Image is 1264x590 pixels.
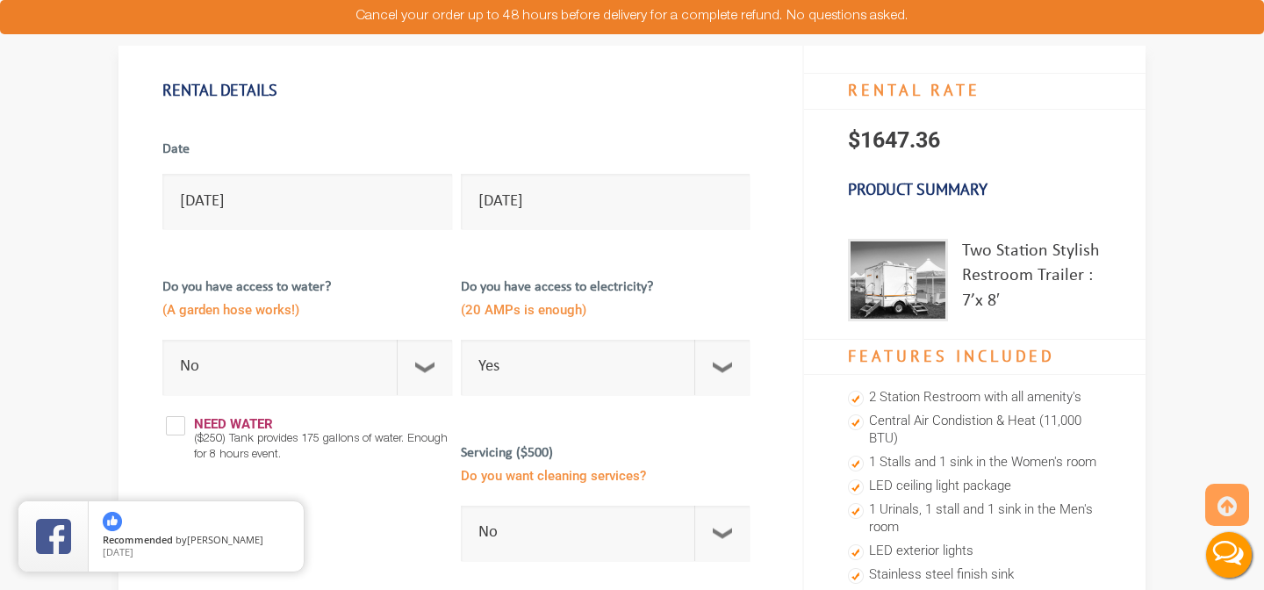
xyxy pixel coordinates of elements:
[848,386,1102,410] li: 2 Station Restroom with all amenity's
[103,535,290,547] span: by
[103,545,133,558] span: [DATE]
[162,72,758,109] h1: Rental Details
[804,73,1145,110] h4: RENTAL RATE
[162,140,452,169] label: Date
[848,410,1102,451] li: Central Air Condistion & Heat (11,000 BTU)
[162,298,452,327] span: (A garden hose works!)
[36,519,71,554] img: Review Rating
[848,451,1102,475] li: 1 Stalls and 1 sink in the Women's room
[461,443,750,501] label: Servicing ($500)
[103,512,122,531] img: thumbs up icon
[962,239,1102,321] div: Two Station Stylish Restroom Trailer : 7’x 8′
[804,171,1145,208] h3: Product Summary
[187,533,263,546] span: [PERSON_NAME]
[804,110,1145,171] p: $1647.36
[1194,520,1264,590] button: Live Chat
[848,540,1102,564] li: LED exterior lights
[848,475,1102,499] li: LED ceiling light package
[461,277,750,335] label: Do you have access to electricity?
[461,298,750,327] span: (20 AMPs is enough)
[804,339,1145,376] h4: Features Included
[461,464,750,493] span: Do you want cleaning services?
[194,432,451,464] div: ($250) Tank provides 175 gallons of water. Enough for 8 hours event.
[162,277,452,335] label: Do you have access to water?
[848,564,1102,587] li: Stainless steel finish sink
[103,533,173,546] span: Recommended
[848,499,1102,540] li: 1 Urinals, 1 stall and 1 sink in the Men's room
[194,416,273,432] strong: Need Water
